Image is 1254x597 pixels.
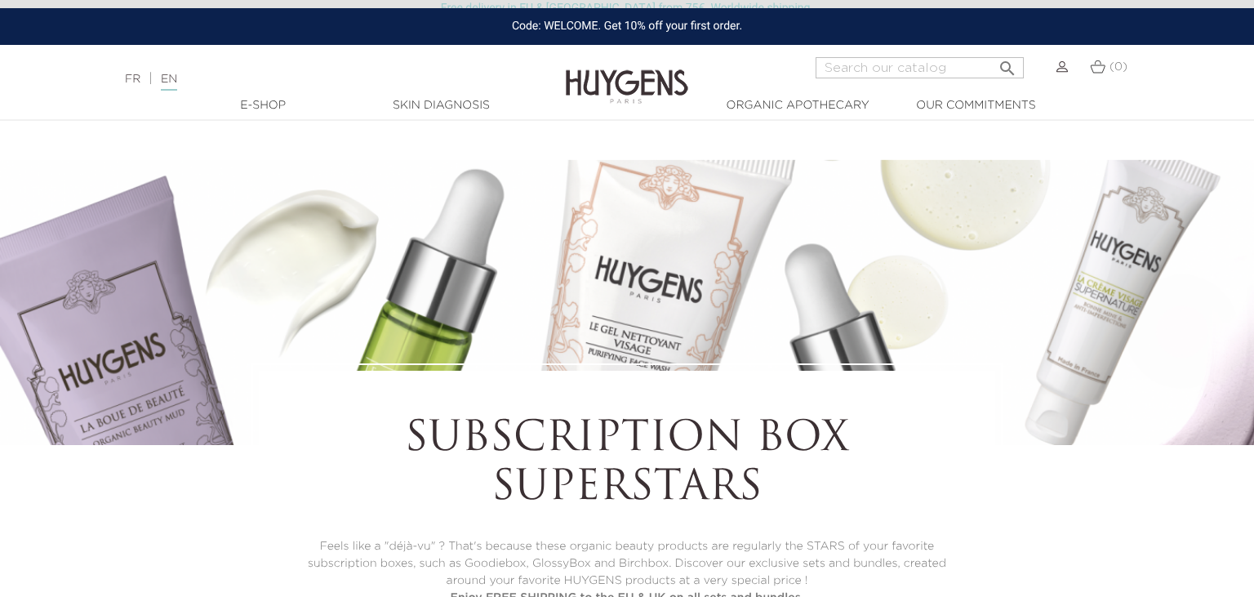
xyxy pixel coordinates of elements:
span: (0) [1109,61,1127,73]
a: Our commitments [894,97,1057,114]
a: EN [161,74,177,91]
i:  [998,54,1017,74]
input: Search [816,57,1024,78]
a: Skin Diagnosis [359,97,522,114]
h1: Subscription box superstars [304,416,950,514]
a: FR [125,74,140,85]
p: Feels like a "déjà-vu" ? That's because these organic beauty products are regularly the STARS of ... [304,538,950,590]
a: Organic Apothecary [716,97,879,114]
a: E-Shop [181,97,345,114]
button:  [993,52,1022,74]
img: Huygens [566,43,688,106]
div: | [117,69,510,89]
